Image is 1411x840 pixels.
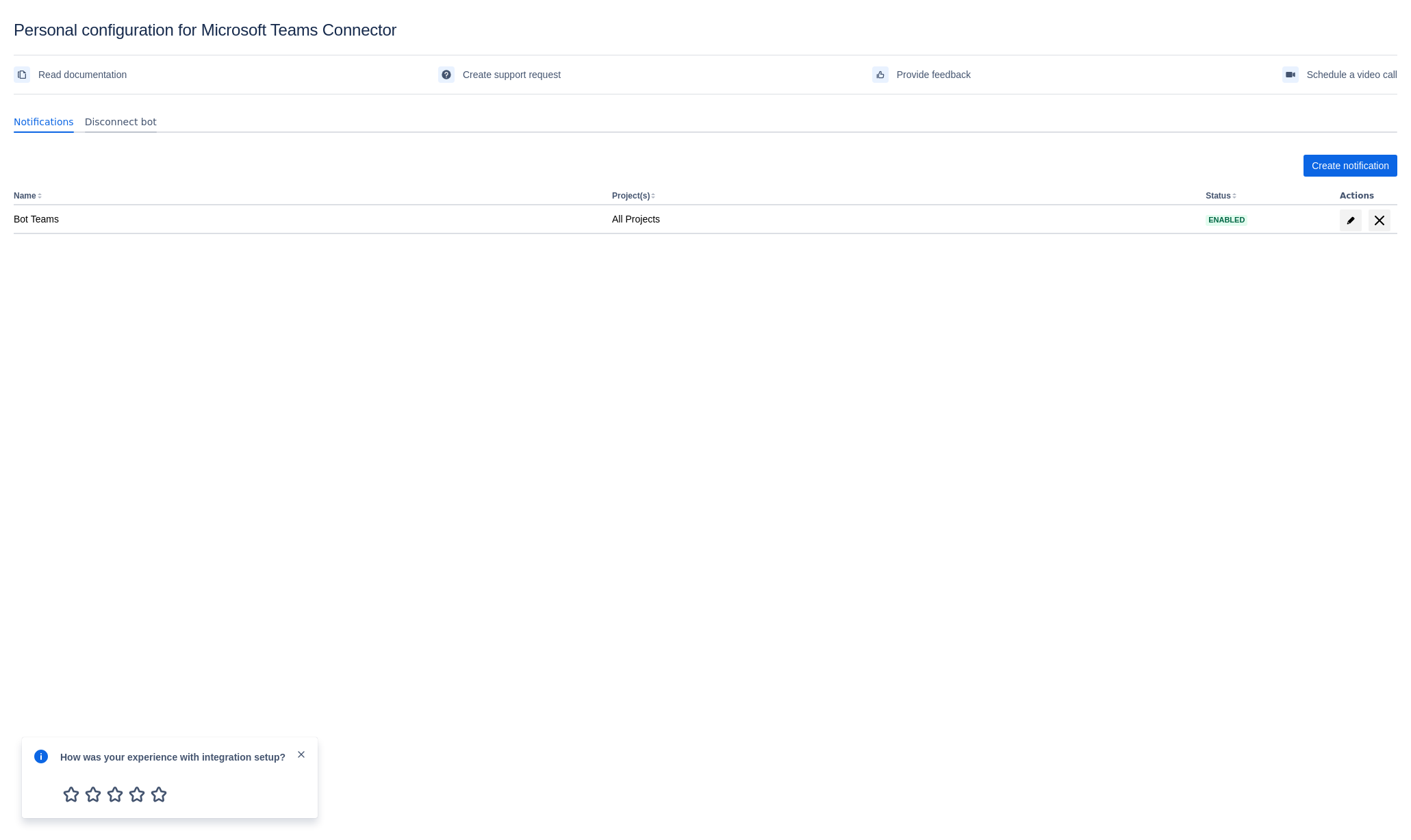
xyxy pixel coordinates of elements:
div: Bot Teams [14,212,601,226]
button: Create notification [1304,155,1397,177]
span: videoCall [1285,69,1296,80]
span: feedback [875,69,886,80]
button: Name [14,191,36,201]
span: edit [1345,215,1356,226]
a: Schedule a video call [1282,64,1397,86]
div: Personal configuration for Microsoft Teams Connector [14,21,1397,40]
th: Actions [1334,188,1397,205]
span: Create support request [463,64,561,86]
span: delete [1371,212,1388,229]
span: Read documentation [38,64,127,86]
span: 2 [82,783,104,805]
span: close [296,749,307,760]
a: Create support request [438,64,561,86]
span: Enabled [1206,216,1247,224]
a: Read documentation [14,64,127,86]
span: documentation [16,69,27,80]
span: Schedule a video call [1307,64,1397,86]
div: All Projects [612,212,1195,226]
div: How was your experience with integration setup? [60,748,296,764]
span: info [33,748,49,765]
span: 1 [60,783,82,805]
span: 5 [148,783,170,805]
span: Notifications [14,115,74,129]
span: 4 [126,783,148,805]
span: support [441,69,452,80]
button: Project(s) [612,191,650,201]
button: Status [1206,191,1231,201]
span: Disconnect bot [85,115,157,129]
span: 3 [104,783,126,805]
span: Create notification [1312,155,1389,177]
span: Provide feedback [897,64,971,86]
a: Provide feedback [872,64,971,86]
